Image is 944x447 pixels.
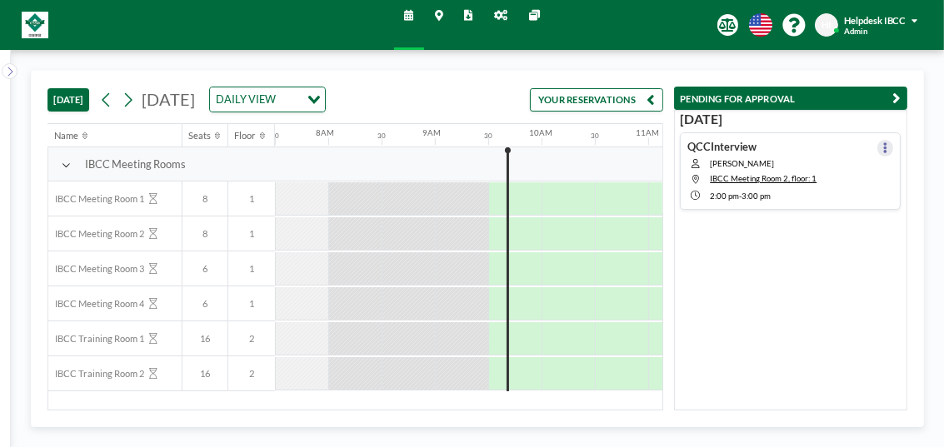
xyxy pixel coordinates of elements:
[48,333,144,345] span: IBCC Training Room 1
[687,140,757,153] h4: QCCInterview
[228,333,275,345] span: 2
[142,89,195,109] span: [DATE]
[48,263,144,275] span: IBCC Meeting Room 3
[210,87,325,112] div: Search for option
[189,130,212,142] div: Seats
[48,298,144,310] span: IBCC Meeting Room 4
[844,27,867,37] span: Admin
[48,228,144,240] span: IBCC Meeting Room 2
[228,263,275,275] span: 1
[228,298,275,310] span: 1
[213,91,278,108] span: DAILY VIEW
[47,88,89,112] button: [DATE]
[271,132,279,140] div: 30
[280,91,297,108] input: Search for option
[377,132,386,140] div: 30
[822,19,832,31] span: HI
[228,228,275,240] span: 1
[182,333,227,345] span: 16
[182,193,227,205] span: 8
[844,15,907,26] span: Helpdesk IBCC
[235,130,257,142] div: Floor
[680,111,901,127] h3: [DATE]
[710,174,817,183] span: IBCC Meeting Room 2, floor: 1
[674,87,907,110] button: PENDING FOR APPROVAL
[591,132,599,140] div: 30
[529,128,552,138] div: 10AM
[484,132,492,140] div: 30
[182,368,227,380] span: 16
[48,368,144,380] span: IBCC Training Room 2
[422,128,441,138] div: 9AM
[55,130,79,142] div: Name
[710,192,739,201] span: 2:00 PM
[742,192,771,201] span: 3:00 PM
[710,159,817,169] span: [PERSON_NAME]
[636,128,659,138] div: 11AM
[228,193,275,205] span: 1
[739,192,742,201] span: -
[316,128,334,138] div: 8AM
[182,228,227,240] span: 8
[22,12,48,38] img: organization-logo
[48,193,144,205] span: IBCC Meeting Room 1
[182,263,227,275] span: 6
[530,88,663,112] button: YOUR RESERVATIONS
[182,298,227,310] span: 6
[228,368,275,380] span: 2
[85,157,186,171] span: IBCC Meeting Rooms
